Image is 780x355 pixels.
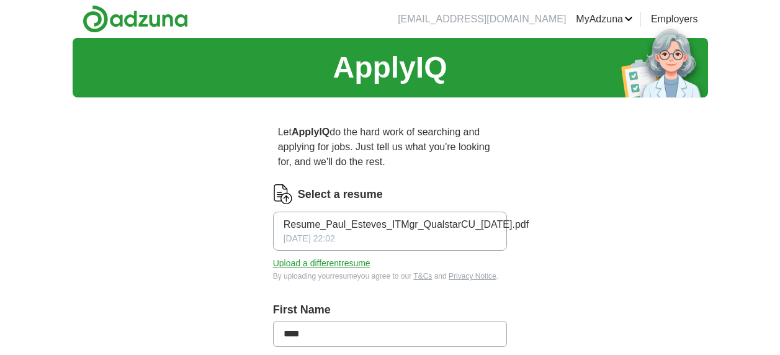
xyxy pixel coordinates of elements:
button: Upload a differentresume [273,257,370,270]
div: By uploading your resume you agree to our and . [273,271,508,282]
a: MyAdzuna [576,12,633,27]
strong: ApplyIQ [292,127,329,137]
button: Resume_Paul_Esteves_ITMgr_QualstarCU_[DATE].pdf[DATE] 22:02 [273,212,508,251]
h1: ApplyIQ [333,45,447,90]
a: T&Cs [413,272,432,281]
a: Privacy Notice [449,272,496,281]
img: Adzuna logo [83,5,188,33]
a: Employers [651,12,698,27]
p: Let do the hard work of searching and applying for jobs. Just tell us what you're looking for, an... [273,120,508,174]
label: First Name [273,302,508,318]
li: [EMAIL_ADDRESS][DOMAIN_NAME] [398,12,566,27]
label: Select a resume [298,186,383,203]
img: CV Icon [273,184,293,204]
span: [DATE] 22:02 [284,232,335,245]
span: Resume_Paul_Esteves_ITMgr_QualstarCU_[DATE].pdf [284,217,529,232]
